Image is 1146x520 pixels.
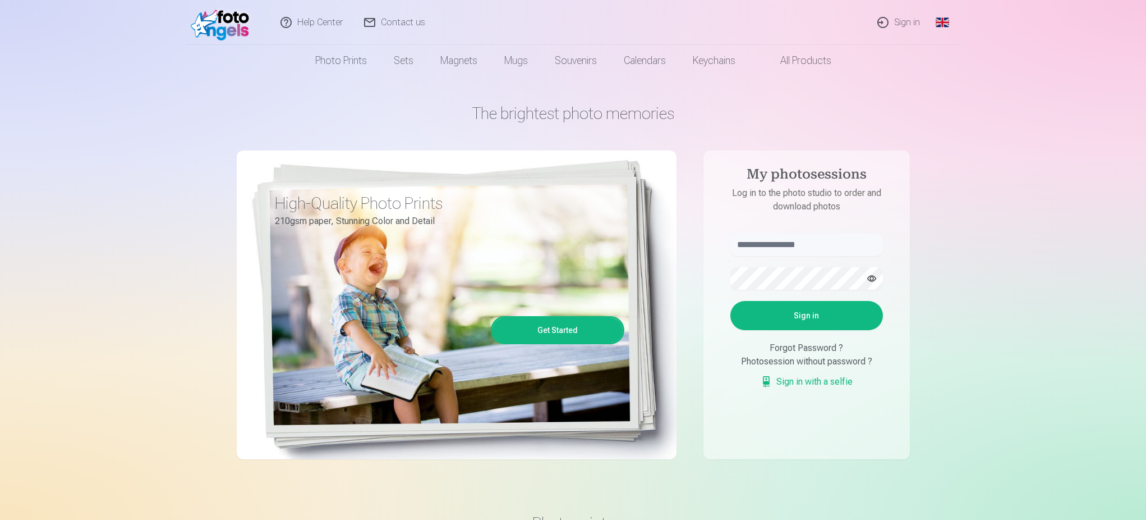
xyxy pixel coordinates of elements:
a: Sign in with a selfie [761,375,853,389]
p: 210gsm paper, Stunning Color and Detail [275,213,616,229]
button: Sign in [730,301,883,330]
p: Log in to the photo studio to order and download photos [719,186,894,213]
a: All products [749,45,845,76]
a: Keychains [679,45,749,76]
a: Mugs [491,45,541,76]
a: Magnets [427,45,491,76]
img: /fa1 [191,4,255,40]
a: Photo prints [302,45,380,76]
div: Forgot Password ? [730,341,883,355]
h3: High-Quality Photo Prints [275,193,616,213]
h4: My photosessions [719,166,894,186]
a: Sets [380,45,427,76]
a: Calendars [610,45,679,76]
a: Souvenirs [541,45,610,76]
a: Get Started [493,318,623,343]
h1: The brightest photo memories [237,103,910,124]
div: Photosession without password ? [730,355,883,368]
